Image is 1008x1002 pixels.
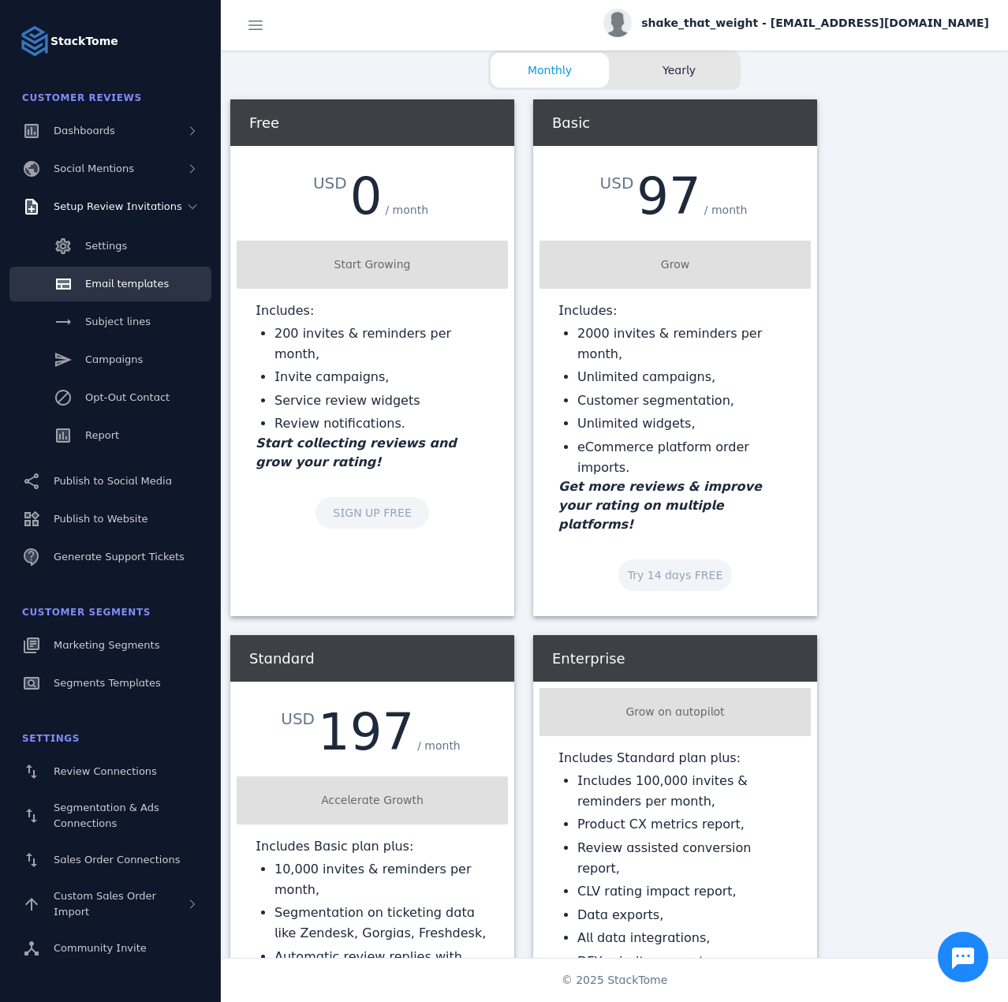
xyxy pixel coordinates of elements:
[274,859,489,899] li: 10,000 invites & reminders per month,
[274,391,489,411] li: Service review widgets
[22,92,142,103] span: Customer Reviews
[637,171,700,222] div: 97
[318,707,414,757] div: 197
[249,650,315,667] span: Standard
[274,903,489,943] li: Segmentation on ticketing data like Zendesk, Gorgias, Freshdesk,
[577,771,792,811] li: Includes 100,000 invites & reminders per month,
[85,278,169,290] span: Email templates
[350,171,383,222] div: 0
[577,323,792,364] li: 2000 invites & reminders per month,
[577,437,792,477] li: eCommerce platform order imports.
[491,62,609,79] span: Monthly
[85,353,143,365] span: Campaigns
[249,114,279,131] span: Free
[600,171,637,195] div: USD
[603,9,632,37] img: profile.jpg
[54,802,159,829] span: Segmentation & Ads Connections
[577,413,792,434] li: Unlimited widgets,
[577,814,792,835] li: Product CX metrics report,
[9,931,211,966] a: Community Invite
[54,890,156,918] span: Custom Sales Order Import
[603,9,989,37] button: shake_that_weight - [EMAIL_ADDRESS][DOMAIN_NAME]
[577,881,792,902] li: CLV rating impact report,
[577,952,792,972] li: DFY priority support.
[256,436,457,469] em: Start collecting reviews and grow your rating!
[50,33,118,50] strong: StackTome
[9,843,211,877] a: Sales Order Connections
[558,749,792,768] p: Includes Standard plan plus:
[9,464,211,499] a: Publish to Social Media
[54,200,182,212] span: Setup Review Invitations
[22,733,80,744] span: Settings
[9,418,211,453] a: Report
[552,114,590,131] span: Basic
[546,256,805,273] div: Grow
[558,479,762,532] em: Get more reviews & improve your rating on multiple platforms!
[54,475,172,487] span: Publish to Social Media
[256,301,489,320] p: Includes:
[9,342,211,377] a: Campaigns
[54,639,159,651] span: Marketing Segments
[54,125,115,136] span: Dashboards
[313,171,350,195] div: USD
[22,607,151,618] span: Customer Segments
[577,391,792,411] li: Customer segmentation,
[243,256,502,273] div: Start Growing
[85,429,119,441] span: Report
[85,316,151,327] span: Subject lines
[54,513,147,525] span: Publish to Website
[9,229,211,264] a: Settings
[54,677,161,689] span: Segments Templates
[9,666,211,701] a: Segments Templates
[552,650,625,667] span: Enterprise
[577,367,792,387] li: Unlimited campaigns,
[274,367,489,387] li: Invite campaigns,
[701,199,751,222] div: / month
[256,837,489,856] p: Includes Basic plan plus:
[54,551,185,563] span: Generate Support Tickets
[9,305,211,339] a: Subject lines
[9,540,211,574] a: Generate Support Tickets
[9,792,211,839] a: Segmentation & Ads Connections
[54,765,157,777] span: Review Connections
[9,754,211,789] a: Review Connections
[641,15,989,32] span: shake_that_weight - [EMAIL_ADDRESS][DOMAIN_NAME]
[54,854,180,866] span: Sales Order Connections
[274,323,489,364] li: 200 invites & reminders per month,
[414,735,464,757] div: / month
[54,163,134,174] span: Social Mentions
[243,792,502,809] div: Accelerate Growth
[9,628,211,663] a: Marketing Segments
[274,947,489,987] li: Automatic review replies with ChatGPT AI,
[274,413,489,434] li: Review notifications.
[577,928,792,948] li: All data integrations,
[382,199,431,222] div: / month
[19,25,50,57] img: Logo image
[562,972,668,989] span: © 2025 StackTome
[9,380,211,415] a: Opt-Out Contact
[54,942,147,954] span: Community Invite
[620,62,738,79] span: Yearly
[85,240,127,252] span: Settings
[577,838,792,878] li: Review assisted conversion report,
[9,502,211,537] a: Publish to Website
[85,391,170,403] span: Opt-Out Contact
[558,301,792,320] p: Includes:
[577,905,792,925] li: Data exports,
[546,704,805,720] div: Grow on autopilot
[9,267,211,301] a: Email templates
[281,707,318,731] div: USD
